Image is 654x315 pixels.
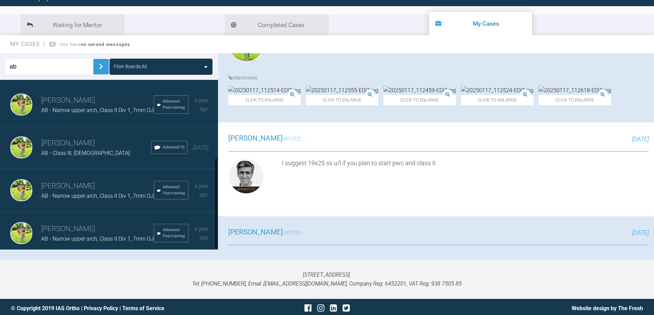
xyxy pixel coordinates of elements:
span: AB - Class III, [DEMOGRAPHIC_DATA]. [41,150,131,156]
span: [PERSON_NAME] [228,228,283,236]
li: Waiting for Mentor [21,14,124,35]
img: 20250117_112524-EDIT.jpg [461,86,533,95]
input: Enter Case ID or Title [5,59,93,74]
span: [DATE] [632,229,649,236]
div: Filter Boards: All [114,63,147,70]
span: Click to enlarge [383,95,456,106]
span: Advanced Post-training [163,227,186,239]
div: I suggest 19x25 ss u/l if you plan to start pwc and class II [282,158,649,197]
span: Advanced Post-training [163,98,186,111]
a: Terms of Service [122,305,164,312]
img: 20250117_112514-EDIT.jpg [228,86,301,95]
img: Asif Chatoo [228,158,264,194]
span: AB - Narrow upper arch, Class II Div 1, 7mm OJ [41,107,154,113]
img: chevronRight.28bd32b0.svg [95,61,106,72]
div: © Copyright 2019 IAS Ortho | | [11,304,222,313]
a: Privacy Policy [84,305,118,312]
p: [STREET_ADDRESS]. Tel: [PHONE_NUMBER], Email: [EMAIL_ADDRESS][DOMAIN_NAME], Company Reg: 6452201,... [11,270,643,288]
img: Dipak Parmar [10,136,32,158]
h3: [PERSON_NAME] [41,180,154,192]
span: Click to enlarge [306,95,378,106]
span: Click to enlarge [228,95,301,106]
img: Dipak Parmar [10,179,32,201]
img: 20250117_112555-EDIT.jpg [306,86,378,95]
img: 20250117_112459-EDIT.jpg [383,86,456,95]
a: Website design by The Fresh [572,305,643,312]
h3: wrote... [228,133,306,144]
span: a year ago [195,226,208,241]
span: a year ago [195,97,208,112]
li: Completed Cases [225,14,328,35]
span: a year ago [195,183,208,198]
img: Dipak Parmar [10,222,32,244]
li: My Cases [429,12,532,35]
h3: [PERSON_NAME] [41,223,154,235]
span: My Cases [10,41,46,47]
span: Advanced 10 [163,144,184,150]
span: [DATE] [193,144,208,151]
span: [DATE] [632,135,649,143]
span: Click to enlarge [461,95,533,106]
h4: Attachments [228,74,649,82]
img: 20250117_112618-EDIT.jpg [539,86,611,95]
span: Advanced Post-training [163,184,186,196]
h3: wrote... [228,227,306,238]
span: AB - Narrow upper arch, Class II Div 1, 7mm OJ [41,193,154,199]
span: [PERSON_NAME] [228,134,283,142]
span: AB - Narrow upper arch, Class II Div 1, 7mm OJ [41,235,154,242]
span: Click to enlarge [539,95,611,106]
span: You have [60,42,130,47]
h3: [PERSON_NAME] [41,95,154,106]
strong: no unread messages [81,42,130,47]
h3: [PERSON_NAME] [41,137,151,149]
img: Dipak Parmar [10,94,32,116]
